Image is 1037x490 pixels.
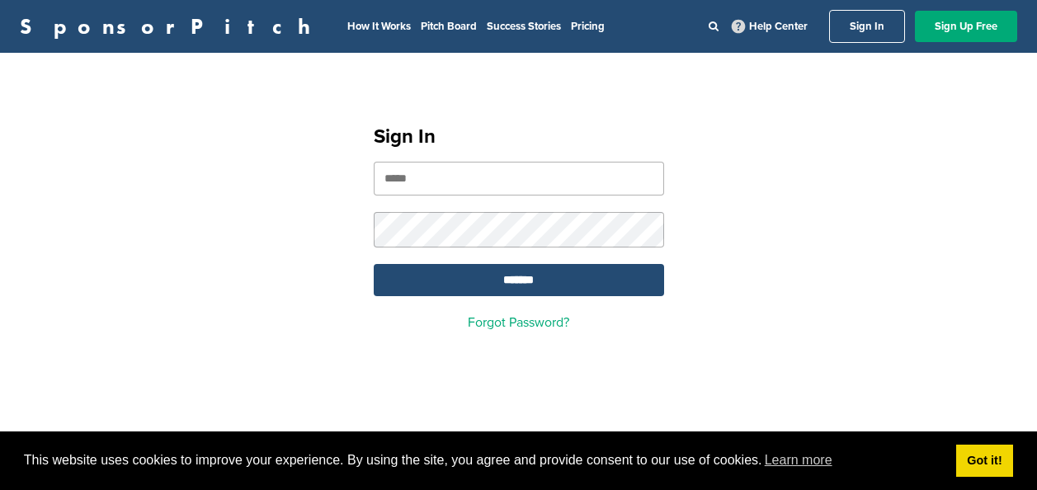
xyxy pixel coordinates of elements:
span: This website uses cookies to improve your experience. By using the site, you agree and provide co... [24,448,943,473]
a: dismiss cookie message [956,445,1013,478]
a: Success Stories [487,20,561,33]
a: Help Center [728,16,811,36]
a: How It Works [347,20,411,33]
a: Sign Up Free [915,11,1017,42]
a: Sign In [829,10,905,43]
a: SponsorPitch [20,16,321,37]
a: Pitch Board [421,20,477,33]
a: Forgot Password? [468,314,569,331]
a: Pricing [571,20,605,33]
a: learn more about cookies [762,448,835,473]
h1: Sign In [374,122,664,152]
